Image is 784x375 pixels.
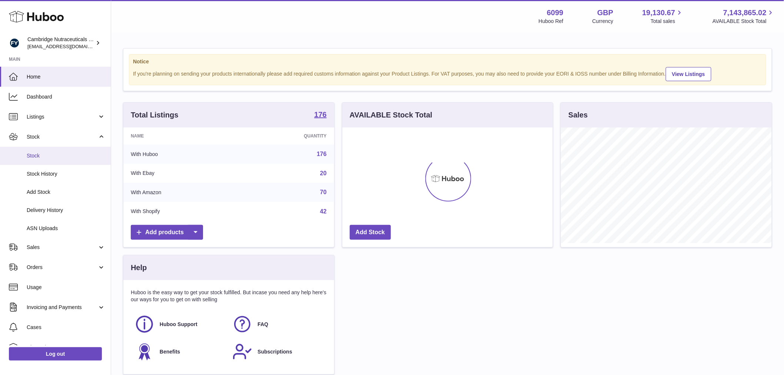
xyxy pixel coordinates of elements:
[239,127,334,145] th: Quantity
[123,164,239,183] td: With Ebay
[160,348,180,355] span: Benefits
[27,43,109,49] span: [EMAIL_ADDRESS][DOMAIN_NAME]
[597,8,613,18] strong: GBP
[27,225,105,232] span: ASN Uploads
[133,66,762,81] div: If you're planning on sending your products internationally please add required customs informati...
[27,36,94,50] div: Cambridge Nutraceuticals Ltd
[320,208,327,215] a: 42
[723,8,767,18] span: 7,143,865.02
[27,207,105,214] span: Delivery History
[314,111,326,118] strong: 176
[27,152,105,159] span: Stock
[568,110,588,120] h3: Sales
[232,314,323,334] a: FAQ
[131,225,203,240] a: Add products
[258,321,268,328] span: FAQ
[134,342,225,362] a: Benefits
[27,133,97,140] span: Stock
[27,284,105,291] span: Usage
[317,151,327,157] a: 176
[350,110,432,120] h3: AVAILABLE Stock Total
[133,58,762,65] strong: Notice
[9,37,20,49] img: huboo@camnutra.com
[123,183,239,202] td: With Amazon
[712,18,775,25] span: AVAILABLE Stock Total
[258,348,292,355] span: Subscriptions
[592,18,614,25] div: Currency
[27,304,97,311] span: Invoicing and Payments
[642,8,675,18] span: 19,130.67
[131,263,147,273] h3: Help
[27,244,97,251] span: Sales
[712,8,775,25] a: 7,143,865.02 AVAILABLE Stock Total
[642,8,684,25] a: 19,130.67 Total sales
[27,344,105,351] span: Channels
[131,110,179,120] h3: Total Listings
[27,73,105,80] span: Home
[232,342,323,362] a: Subscriptions
[27,264,97,271] span: Orders
[27,113,97,120] span: Listings
[123,127,239,145] th: Name
[314,111,326,120] a: 176
[27,93,105,100] span: Dashboard
[123,202,239,221] td: With Shopify
[547,8,564,18] strong: 6099
[651,18,684,25] span: Total sales
[666,67,711,81] a: View Listings
[539,18,564,25] div: Huboo Ref
[320,189,327,195] a: 70
[27,189,105,196] span: Add Stock
[134,314,225,334] a: Huboo Support
[320,170,327,176] a: 20
[27,324,105,331] span: Cases
[350,225,391,240] a: Add Stock
[27,170,105,177] span: Stock History
[131,289,327,303] p: Huboo is the easy way to get your stock fulfilled. But incase you need any help here's our ways f...
[160,321,197,328] span: Huboo Support
[9,347,102,361] a: Log out
[123,145,239,164] td: With Huboo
